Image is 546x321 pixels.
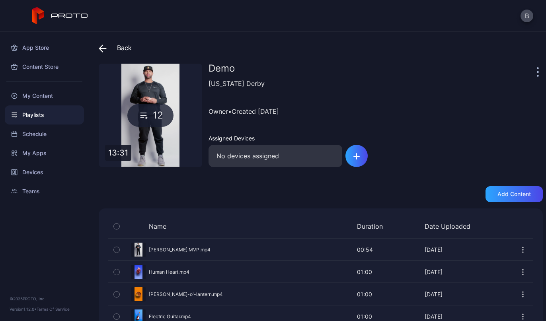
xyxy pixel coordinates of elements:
[5,57,84,76] a: Content Store
[209,64,535,80] div: Demo
[5,144,84,163] a: My Apps
[99,38,132,57] div: Back
[5,86,84,105] a: My Content
[497,191,531,197] div: Add content
[486,186,543,202] button: Add content
[209,145,342,167] div: No devices assigned
[125,222,329,230] div: Name
[209,97,543,125] div: Owner • Created [DATE]
[10,307,37,311] span: Version 1.12.0 •
[5,125,84,144] a: Schedule
[5,105,84,125] a: Playlists
[209,80,543,88] div: [US_STATE] Derby
[37,307,70,311] a: Terms Of Service
[357,222,397,230] div: Duration
[521,10,533,22] button: B
[209,135,342,142] div: Assigned Devices
[127,104,174,127] div: 12
[425,222,484,230] div: Date Uploaded
[5,182,84,201] a: Teams
[5,38,84,57] a: App Store
[5,163,84,182] a: Devices
[10,296,79,302] div: © 2025 PROTO, Inc.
